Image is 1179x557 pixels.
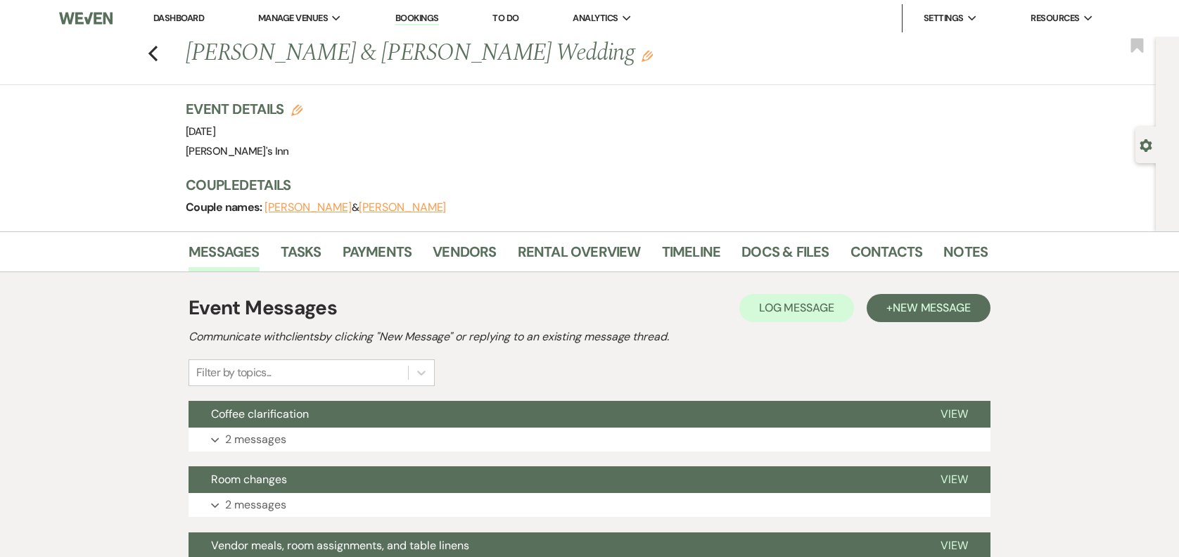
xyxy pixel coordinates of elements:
span: & [265,200,446,215]
button: Open lead details [1140,138,1152,151]
p: 2 messages [225,430,286,449]
span: Manage Venues [258,11,328,25]
span: Log Message [759,300,834,315]
span: [PERSON_NAME]'s Inn [186,144,289,158]
button: Room changes [189,466,918,493]
h3: Couple Details [186,175,974,195]
a: Contacts [850,241,923,271]
span: View [941,538,968,553]
a: To Do [492,12,518,24]
button: Edit [642,49,653,62]
span: Coffee clarification [211,406,309,421]
button: View [918,401,990,428]
a: Messages [189,241,260,271]
h1: Event Messages [189,293,337,323]
h3: Event Details [186,99,302,119]
a: Payments [343,241,412,271]
button: Coffee clarification [189,401,918,428]
button: [PERSON_NAME] [265,202,352,213]
button: 2 messages [189,493,990,517]
span: Resources [1031,11,1079,25]
h2: Communicate with clients by clicking "New Message" or replying to an existing message thread. [189,328,990,345]
span: View [941,472,968,487]
a: Rental Overview [518,241,641,271]
span: Room changes [211,472,287,487]
span: [DATE] [186,124,215,139]
button: +New Message [867,294,990,322]
a: Tasks [281,241,321,271]
button: 2 messages [189,428,990,452]
button: View [918,466,990,493]
a: Dashboard [153,12,204,24]
a: Docs & Files [741,241,829,271]
span: New Message [893,300,971,315]
h1: [PERSON_NAME] & [PERSON_NAME] Wedding [186,37,816,70]
a: Bookings [395,12,439,25]
a: Vendors [433,241,496,271]
img: Weven Logo [59,4,113,33]
span: Couple names: [186,200,265,215]
button: Log Message [739,294,854,322]
span: Analytics [573,11,618,25]
a: Notes [943,241,988,271]
span: Vendor meals, room assignments, and table linens [211,538,469,553]
p: 2 messages [225,496,286,514]
span: Settings [924,11,964,25]
span: View [941,406,968,421]
button: [PERSON_NAME] [359,202,446,213]
a: Timeline [662,241,721,271]
div: Filter by topics... [196,364,272,381]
